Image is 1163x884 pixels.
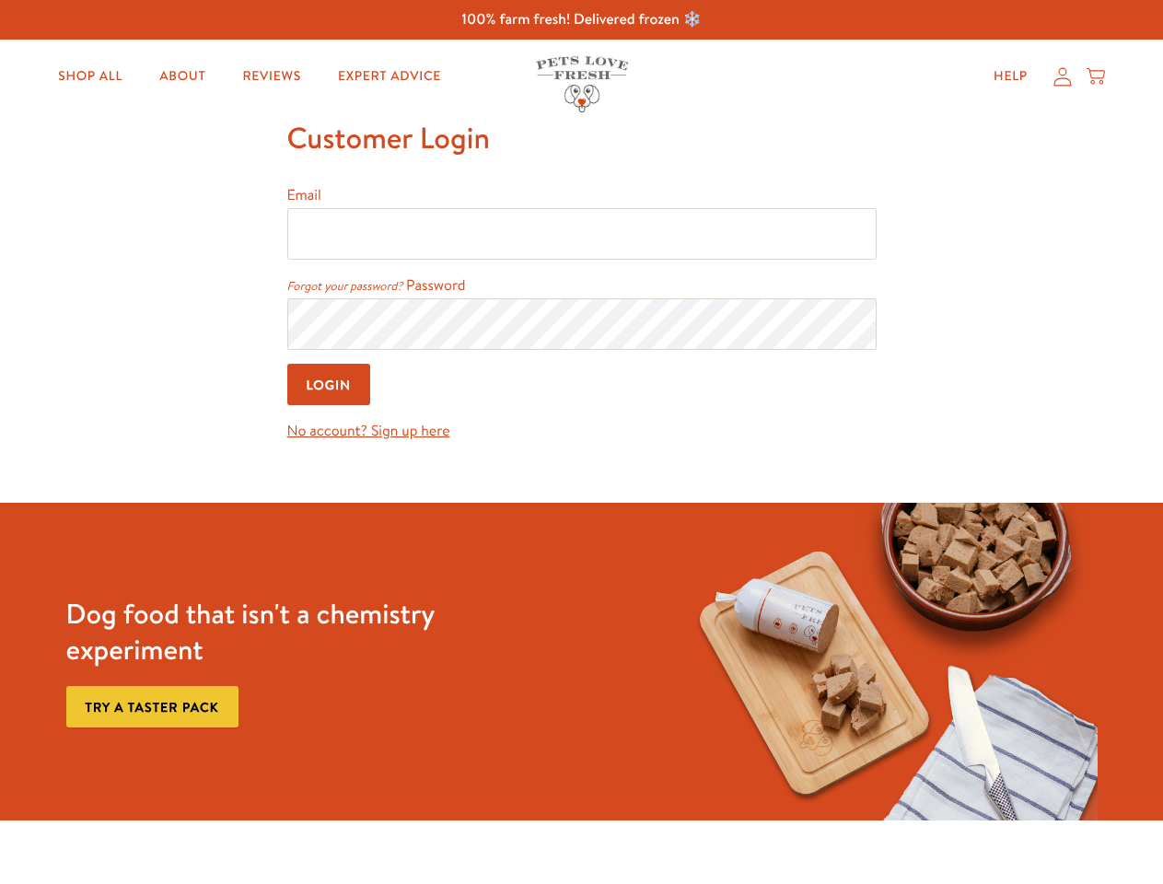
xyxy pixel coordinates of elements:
[287,421,450,441] a: No account? Sign up here
[323,58,456,95] a: Expert Advice
[406,275,466,296] label: Password
[227,58,315,95] a: Reviews
[287,364,371,405] input: Login
[536,56,628,112] img: Pets Love Fresh
[43,58,137,95] a: Shop All
[287,185,321,205] label: Email
[676,503,1097,820] img: Fussy
[66,596,487,668] h3: Dog food that isn't a chemistry experiment
[287,278,403,295] a: Forgot your password?
[979,58,1042,95] a: Help
[145,58,220,95] a: About
[287,113,877,163] h1: Customer Login
[66,686,238,727] a: Try a taster pack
